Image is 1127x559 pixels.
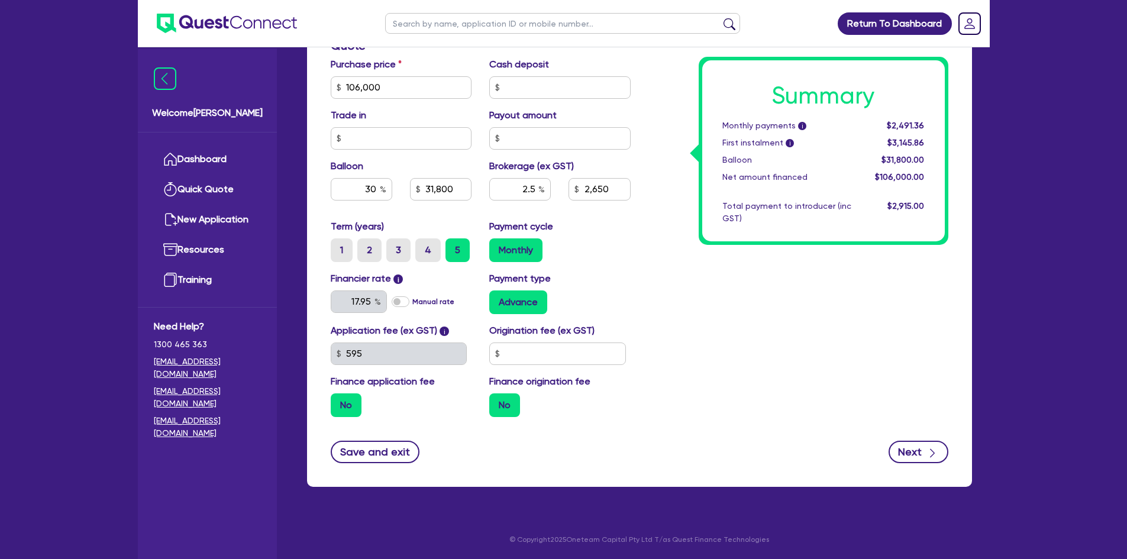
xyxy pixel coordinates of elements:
[798,122,806,131] span: i
[722,82,925,110] h1: Summary
[393,274,403,284] span: i
[875,172,924,182] span: $106,000.00
[154,235,261,265] a: Resources
[331,159,363,173] label: Balloon
[713,200,860,225] div: Total payment to introducer (inc GST)
[489,393,520,417] label: No
[331,238,353,262] label: 1
[154,385,261,410] a: [EMAIL_ADDRESS][DOMAIN_NAME]
[887,138,924,147] span: $3,145.86
[331,57,402,72] label: Purchase price
[489,374,590,389] label: Finance origination fee
[887,121,924,130] span: $2,491.36
[163,243,177,257] img: resources
[440,327,449,336] span: i
[489,108,557,122] label: Payout amount
[415,238,441,262] label: 4
[713,171,860,183] div: Net amount financed
[154,415,261,440] a: [EMAIL_ADDRESS][DOMAIN_NAME]
[489,238,542,262] label: Monthly
[489,159,574,173] label: Brokerage (ex GST)
[887,201,924,211] span: $2,915.00
[163,182,177,196] img: quick-quote
[489,219,553,234] label: Payment cycle
[889,441,948,463] button: Next
[154,338,261,351] span: 1300 465 363
[163,212,177,227] img: new-application
[838,12,952,35] a: Return To Dashboard
[786,140,794,148] span: i
[954,8,985,39] a: Dropdown toggle
[331,374,435,389] label: Finance application fee
[489,290,547,314] label: Advance
[154,175,261,205] a: Quick Quote
[152,106,263,120] span: Welcome [PERSON_NAME]
[154,67,176,90] img: icon-menu-close
[331,272,403,286] label: Financier rate
[445,238,470,262] label: 5
[357,238,382,262] label: 2
[154,144,261,175] a: Dashboard
[331,393,361,417] label: No
[489,57,549,72] label: Cash deposit
[163,273,177,287] img: training
[713,119,860,132] div: Monthly payments
[331,324,437,338] label: Application fee (ex GST)
[713,137,860,149] div: First instalment
[489,324,595,338] label: Origination fee (ex GST)
[154,265,261,295] a: Training
[489,272,551,286] label: Payment type
[412,296,454,307] label: Manual rate
[299,534,980,545] p: © Copyright 2025 Oneteam Capital Pty Ltd T/as Quest Finance Technologies
[154,356,261,380] a: [EMAIL_ADDRESS][DOMAIN_NAME]
[385,13,740,34] input: Search by name, application ID or mobile number...
[154,205,261,235] a: New Application
[713,154,860,166] div: Balloon
[154,319,261,334] span: Need Help?
[331,219,384,234] label: Term (years)
[331,441,420,463] button: Save and exit
[157,14,297,33] img: quest-connect-logo-blue
[386,238,411,262] label: 3
[881,155,924,164] span: $31,800.00
[331,108,366,122] label: Trade in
